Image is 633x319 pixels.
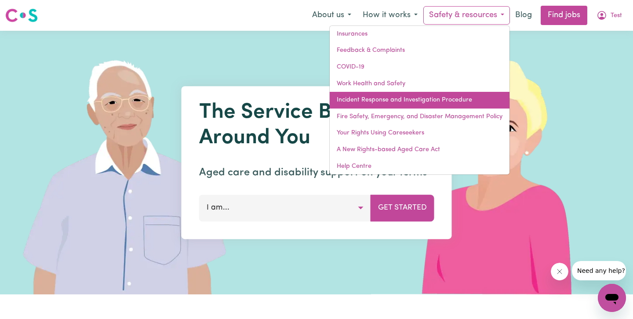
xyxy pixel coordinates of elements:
span: Test [611,11,622,21]
a: Insurances [330,26,509,43]
img: Careseekers logo [5,7,38,23]
button: Safety & resources [423,6,510,25]
a: Your Rights Using Careseekers [330,125,509,141]
a: Blog [510,6,537,25]
iframe: Message from company [572,261,626,280]
iframe: Button to launch messaging window [598,284,626,312]
div: Safety & resources [329,25,510,175]
a: Incident Response and Investigation Procedure [330,92,509,109]
a: Work Health and Safety [330,76,509,92]
button: I am... [199,195,371,221]
a: COVID-19 [330,59,509,76]
a: Help Centre [330,158,509,175]
a: Feedback & Complaints [330,42,509,59]
a: Fire Safety, Emergency, and Disaster Management Policy [330,109,509,125]
p: Aged care and disability support on your terms [199,165,434,181]
h1: The Service Built Around You [199,100,434,151]
button: My Account [591,6,628,25]
a: A New Rights-based Aged Care Act [330,141,509,158]
iframe: Close message [551,263,568,280]
a: Find jobs [541,6,587,25]
button: About us [306,6,357,25]
button: How it works [357,6,423,25]
a: Careseekers logo [5,5,38,25]
button: Get Started [371,195,434,221]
